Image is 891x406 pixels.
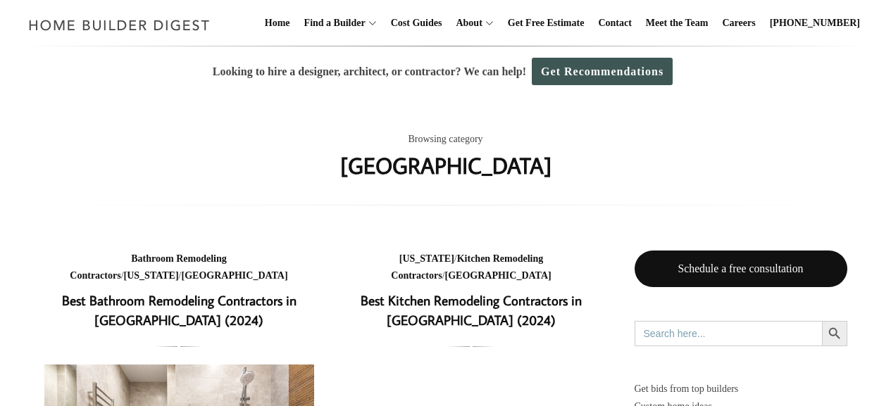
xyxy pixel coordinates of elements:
p: Get bids from top builders [635,380,847,398]
a: [PHONE_NUMBER] [764,1,866,46]
a: Best Bathroom Remodeling Contractors in [GEOGRAPHIC_DATA] (2024) [62,291,297,329]
a: [GEOGRAPHIC_DATA] [182,270,288,281]
img: Home Builder Digest [23,11,216,39]
a: Kitchen Remodeling Contractors [391,253,543,281]
a: Careers [717,1,761,46]
a: Bathroom Remodeling Contractors [70,253,226,281]
a: [US_STATE] [399,253,454,264]
a: Get Recommendations [532,58,673,85]
a: [US_STATE] [124,270,179,281]
svg: Search [827,326,842,341]
a: Meet the Team [640,1,714,46]
a: Home [259,1,296,46]
a: Get Free Estimate [502,1,590,46]
span: Browsing category [408,131,482,148]
a: About [450,1,482,46]
input: Search here... [635,321,822,346]
h1: [GEOGRAPHIC_DATA] [340,148,552,182]
div: / / [44,250,314,285]
a: Contact [592,1,637,46]
a: Best Kitchen Remodeling Contractors in [GEOGRAPHIC_DATA] (2024) [361,291,582,329]
a: Find a Builder [299,1,366,46]
a: [GEOGRAPHIC_DATA] [445,270,552,281]
a: Schedule a free consultation [635,250,847,288]
a: Cost Guides [385,1,448,46]
div: / / [337,250,606,285]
